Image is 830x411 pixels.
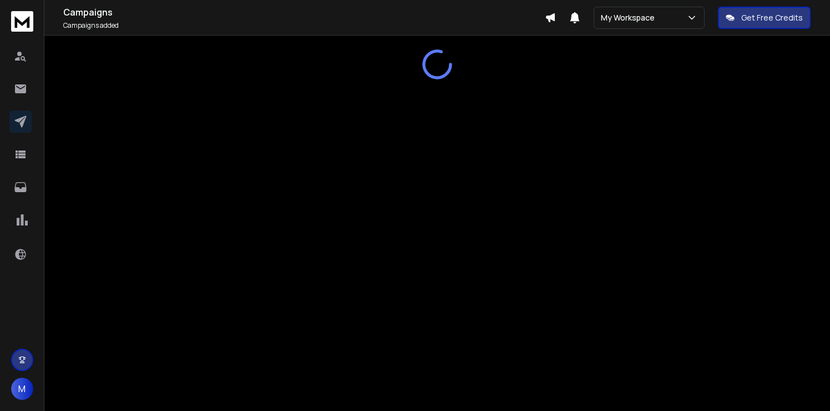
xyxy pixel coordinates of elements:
img: logo [11,11,33,32]
p: Campaigns added [63,21,545,30]
p: Get Free Credits [741,12,803,23]
button: Get Free Credits [718,7,811,29]
button: M [11,378,33,400]
p: My Workspace [601,12,659,23]
h1: Campaigns [63,6,545,19]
